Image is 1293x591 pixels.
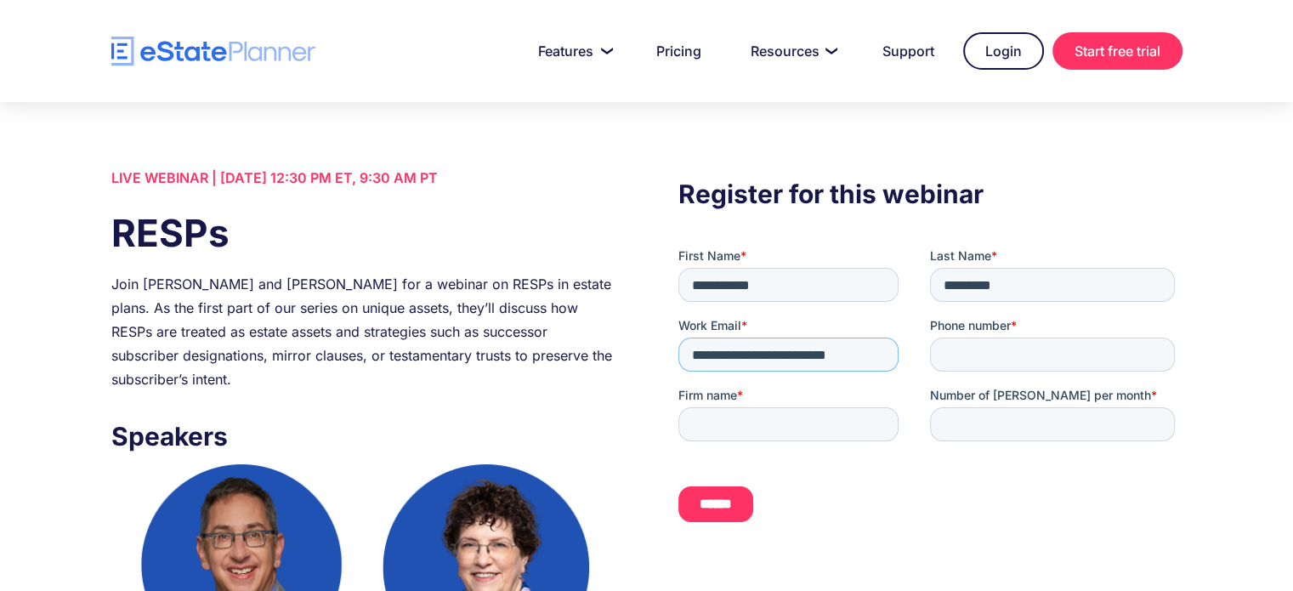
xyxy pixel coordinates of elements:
[518,34,627,68] a: Features
[111,272,615,391] div: Join [PERSON_NAME] and [PERSON_NAME] for a webinar on RESPs in estate plans. As the first part of...
[111,166,615,190] div: LIVE WEBINAR | [DATE] 12:30 PM ET, 9:30 AM PT
[963,32,1044,70] a: Login
[1052,32,1182,70] a: Start free trial
[862,34,955,68] a: Support
[111,417,615,456] h3: Speakers
[678,247,1182,552] iframe: Form 0
[730,34,853,68] a: Resources
[678,174,1182,213] h3: Register for this webinar
[111,207,615,259] h1: RESPs
[636,34,722,68] a: Pricing
[111,37,315,66] a: home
